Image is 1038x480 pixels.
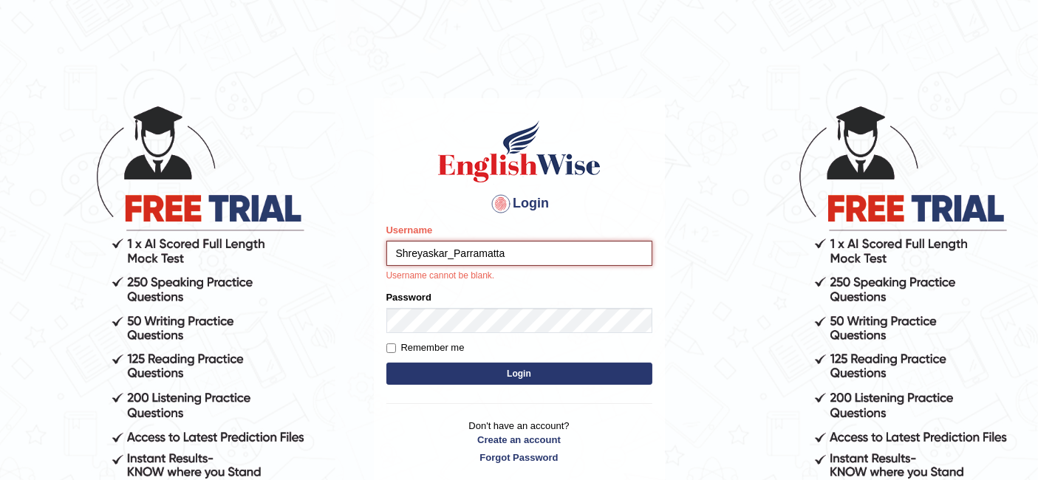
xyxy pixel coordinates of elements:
label: Password [386,290,431,304]
p: Don't have an account? [386,419,652,464]
button: Login [386,363,652,385]
a: Create an account [386,433,652,447]
label: Username [386,223,433,237]
img: Logo of English Wise sign in for intelligent practice with AI [435,118,604,185]
label: Remember me [386,340,465,355]
h4: Login [386,192,652,216]
p: Username cannot be blank. [386,270,652,283]
input: Remember me [386,343,396,353]
a: Forgot Password [386,450,652,464]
